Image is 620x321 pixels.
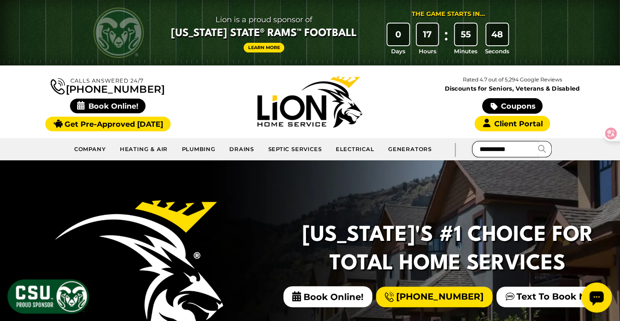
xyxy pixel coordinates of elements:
[381,141,438,158] a: Generators
[93,8,144,58] img: CSU Rams logo
[3,3,34,34] div: Open chat widget
[45,117,171,131] a: Get Pre-Approved [DATE]
[283,286,372,307] span: Book Online!
[171,13,357,26] span: Lion is a proud sponsor of
[329,141,381,158] a: Electrical
[413,86,612,91] span: Discounts for Seniors, Veterans & Disabled
[67,141,113,158] a: Company
[475,116,550,131] a: Client Portal
[261,141,329,158] a: Septic Services
[301,222,595,278] h2: [US_STATE]'s #1 Choice For Total Home Services
[411,75,613,84] p: Rated 4.7 out of 5,294 Google Reviews
[113,141,175,158] a: Heating & Air
[171,26,357,41] span: [US_STATE] State® Rams™ Football
[257,76,362,128] img: Lion Home Service
[6,278,90,315] img: CSU Sponsor Badge
[387,23,409,45] div: 0
[412,10,485,19] div: The Game Starts in...
[442,23,450,56] div: :
[485,47,509,55] span: Seconds
[496,287,612,307] a: Text To Book Now!
[223,141,261,158] a: Drains
[244,43,285,52] a: Learn More
[175,141,223,158] a: Plumbing
[438,138,472,160] div: |
[486,23,508,45] div: 48
[454,47,477,55] span: Minutes
[482,98,542,114] a: Coupons
[70,99,146,113] span: Book Online!
[376,287,493,307] a: [PHONE_NUMBER]
[419,47,436,55] span: Hours
[51,76,165,94] a: [PHONE_NUMBER]
[391,47,405,55] span: Days
[455,23,477,45] div: 55
[417,23,438,45] div: 17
